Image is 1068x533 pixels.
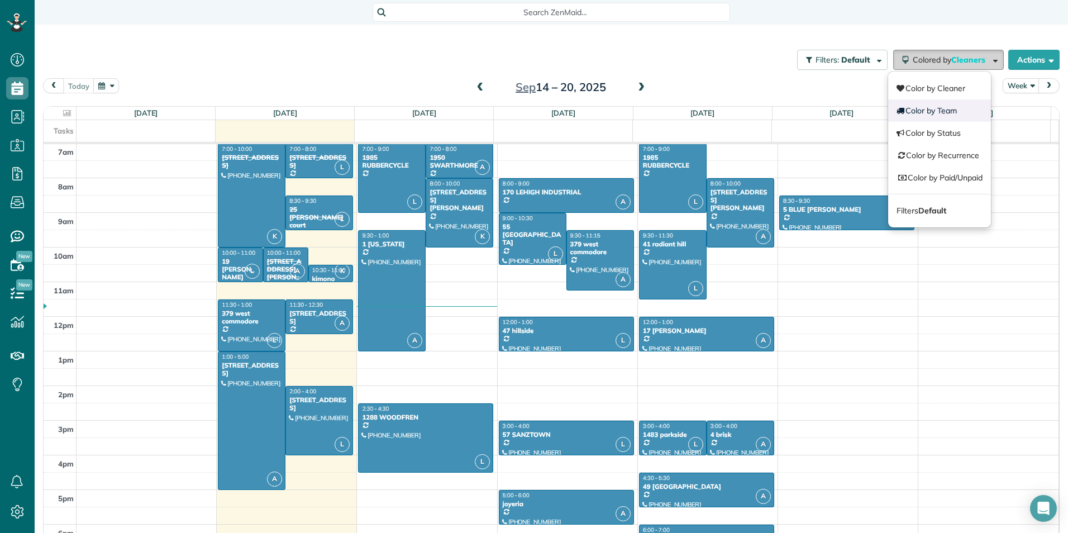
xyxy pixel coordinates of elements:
[335,160,350,175] span: L
[267,472,282,487] span: A
[783,197,810,204] span: 8:30 - 9:30
[134,108,158,117] a: [DATE]
[711,180,741,187] span: 8:00 - 10:00
[58,494,74,503] span: 5pm
[710,188,771,212] div: [STREET_ADDRESS][PERSON_NAME]
[221,258,260,282] div: 19 [PERSON_NAME]
[643,318,673,326] span: 12:00 - 1:00
[362,145,389,153] span: 7:00 - 9:00
[642,483,771,491] div: 49 [GEOGRAPHIC_DATA]
[335,316,350,331] span: A
[58,147,74,156] span: 7am
[475,229,490,244] span: K
[548,246,563,261] span: L
[1038,78,1060,93] button: next
[54,126,74,135] span: Tasks
[503,422,530,430] span: 3:00 - 4:00
[503,492,530,499] span: 5:00 - 6:00
[361,240,422,248] div: 1 [US_STATE]
[289,206,350,230] div: 25 [PERSON_NAME] court
[58,390,74,399] span: 2pm
[245,264,260,279] span: L
[797,50,888,70] button: Filters: Default
[361,413,490,421] div: 1288 WOODFREN
[58,355,74,364] span: 1pm
[888,199,991,222] a: FiltersDefault
[616,272,631,287] span: A
[58,425,74,434] span: 3pm
[502,500,631,508] div: joyeria
[888,77,991,99] a: Color by Cleaner
[888,144,991,166] a: Color by Recurrence
[503,180,530,187] span: 8:00 - 9:00
[642,154,703,170] div: 1985 RUBBERCYCLE
[642,431,703,439] div: 1483 parkside
[756,229,771,244] span: A
[289,310,350,326] div: [STREET_ADDRESS]
[407,333,422,348] span: A
[616,437,631,452] span: L
[475,454,490,469] span: L
[711,422,737,430] span: 3:00 - 4:00
[888,122,991,144] a: Color by Status
[289,145,316,153] span: 7:00 - 8:00
[289,197,316,204] span: 8:30 - 9:30
[222,301,252,308] span: 11:30 - 1:00
[502,327,631,335] div: 47 hillside
[551,108,575,117] a: [DATE]
[407,194,422,210] span: L
[951,55,987,65] span: Cleaners
[222,353,249,360] span: 1:00 - 5:00
[58,182,74,191] span: 8am
[362,232,389,239] span: 9:30 - 1:00
[221,310,282,326] div: 379 west commodore
[616,333,631,348] span: L
[267,249,301,256] span: 10:00 - 11:00
[289,396,350,412] div: [STREET_ADDRESS]
[502,223,563,247] div: 55 [GEOGRAPHIC_DATA]
[688,437,703,452] span: L
[688,194,703,210] span: L
[969,108,993,117] a: [DATE]
[221,361,282,378] div: [STREET_ADDRESS]
[643,474,670,482] span: 4:30 - 5:30
[829,108,854,117] a: [DATE]
[893,50,1004,70] button: Colored byCleaners
[643,145,670,153] span: 7:00 - 9:00
[710,431,771,439] div: 4 brisk
[516,80,536,94] span: Sep
[335,437,350,452] span: L
[1008,50,1060,70] button: Actions
[643,232,673,239] span: 9:30 - 11:30
[43,78,64,93] button: prev
[312,275,350,283] div: kimono
[63,78,94,93] button: today
[642,327,771,335] div: 17 [PERSON_NAME]
[690,108,714,117] a: [DATE]
[783,206,911,213] div: 5 BLUE [PERSON_NAME]
[888,166,991,189] a: Color by Paid/Unpaid
[1003,78,1040,93] button: Week
[222,145,252,153] span: 7:00 - 10:00
[502,431,631,439] div: 57 SANZTOWN
[362,405,389,412] span: 2:30 - 4:30
[756,489,771,504] span: A
[289,388,316,395] span: 2:00 - 4:00
[412,108,436,117] a: [DATE]
[289,154,350,170] div: [STREET_ADDRESS]
[841,55,871,65] span: Default
[503,318,533,326] span: 12:00 - 1:00
[58,217,74,226] span: 9am
[570,232,600,239] span: 9:30 - 11:15
[503,215,533,222] span: 9:00 - 10:30
[643,422,670,430] span: 3:00 - 4:00
[54,286,74,295] span: 11am
[430,180,460,187] span: 8:00 - 10:00
[361,154,422,170] div: 1985 RUBBERCYCLE
[16,251,32,262] span: New
[491,81,631,93] h2: 14 – 20, 2025
[816,55,839,65] span: Filters:
[570,240,631,256] div: 379 west commodore
[913,55,989,65] span: Colored by
[54,251,74,260] span: 10am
